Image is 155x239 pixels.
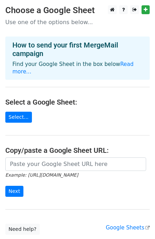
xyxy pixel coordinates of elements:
[5,157,146,171] input: Paste your Google Sheet URL here
[5,112,32,123] a: Select...
[5,224,40,235] a: Need help?
[106,224,150,231] a: Google Sheets
[5,146,150,155] h4: Copy/paste a Google Sheet URL:
[12,41,143,58] h4: How to send your first MergeMail campaign
[5,98,150,106] h4: Select a Google Sheet:
[5,172,78,178] small: Example: [URL][DOMAIN_NAME]
[12,61,134,75] a: Read more...
[5,5,150,16] h3: Choose a Google Sheet
[12,61,143,76] p: Find your Google Sheet in the box below
[5,18,150,26] p: Use one of the options below...
[5,186,23,197] input: Next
